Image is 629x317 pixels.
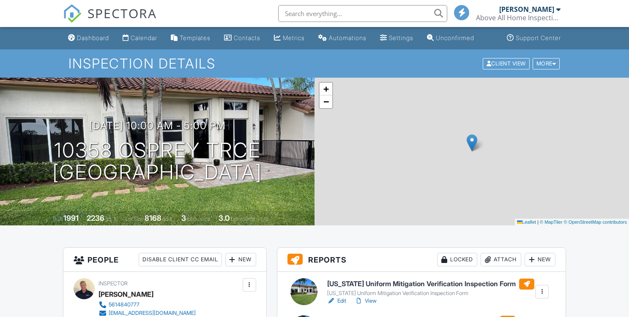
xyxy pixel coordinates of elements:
a: Settings [377,30,417,46]
a: Leaflet [517,219,536,225]
a: Client View [482,60,532,66]
div: Above All Home Inspections LLC [476,14,561,22]
div: [EMAIL_ADDRESS][DOMAIN_NAME] [109,310,196,317]
div: Dashboard [77,34,109,41]
span: sq. ft. [106,216,118,222]
a: Zoom out [320,95,332,108]
h6: [US_STATE] Uniform Mitigation Verification Inspection Form [327,279,534,290]
span: bathrooms [231,216,255,222]
div: Metrics [283,34,305,41]
div: Support Center [516,34,561,41]
span: − [323,96,329,107]
a: Contacts [221,30,264,46]
h3: [DATE] 10:00 am - 5:00 pm [89,120,226,131]
div: 3.0 [219,214,230,222]
div: 8168 [145,214,161,222]
div: Client View [483,58,530,69]
div: Templates [180,34,211,41]
a: Unconfirmed [424,30,478,46]
a: Metrics [271,30,308,46]
h1: 10358 Osprey Trce [GEOGRAPHIC_DATA] [52,139,262,184]
a: Calendar [119,30,161,46]
a: © MapTiler [540,219,563,225]
div: More [533,58,560,69]
a: [US_STATE] Uniform Mitigation Verification Inspection Form [US_STATE] Uniform Mitigation Verifica... [327,279,534,297]
span: Inspector [98,280,128,287]
span: | [537,219,539,225]
div: Disable Client CC Email [139,253,222,266]
div: Attach [481,253,521,266]
div: Settings [389,34,413,41]
div: Calendar [131,34,157,41]
div: Contacts [234,34,260,41]
div: Unconfirmed [436,34,474,41]
a: Templates [167,30,214,46]
a: Automations (Basic) [315,30,370,46]
span: SPECTORA [88,4,157,22]
span: sq.ft. [163,216,173,222]
a: View [355,297,377,305]
h1: Inspection Details [68,56,561,71]
img: The Best Home Inspection Software - Spectora [63,4,82,23]
div: 2236 [87,214,104,222]
a: Zoom in [320,83,332,95]
a: Edit [327,297,346,305]
span: bedrooms [187,216,211,222]
a: SPECTORA [63,11,157,29]
div: New [525,253,555,266]
div: 5614840777 [109,301,139,308]
img: Marker [467,134,477,152]
div: Automations [329,34,366,41]
a: 5614840777 [98,301,196,309]
div: 3 [181,214,186,222]
span: Built [53,216,62,222]
a: Dashboard [65,30,112,46]
div: 1991 [63,214,79,222]
div: [US_STATE] Uniform Mitigation Verification Inspection Form [327,290,534,297]
a: © OpenStreetMap contributors [564,219,627,225]
span: + [323,84,329,94]
div: Locked [437,253,477,266]
h3: People [63,248,266,272]
input: Search everything... [278,5,447,22]
div: [PERSON_NAME] [499,5,554,14]
a: Support Center [503,30,564,46]
span: Lot Size [126,216,143,222]
div: New [225,253,256,266]
h3: Reports [277,248,566,272]
div: [PERSON_NAME] [98,288,153,301]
